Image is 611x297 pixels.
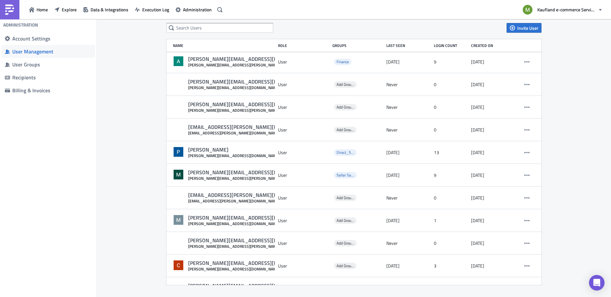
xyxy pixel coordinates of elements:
[188,124,313,131] div: [EMAIL_ADDRESS][PERSON_NAME][DOMAIN_NAME]
[334,240,357,246] span: Add Groups
[434,147,468,158] div: 13
[166,23,273,33] input: Search Users
[471,195,484,201] time: 2023-08-28T10:17:27.541109
[386,237,431,249] div: Never
[507,23,541,33] button: Invite User
[188,56,353,63] div: [PERSON_NAME][EMAIL_ADDRESS][PERSON_NAME][DOMAIN_NAME]
[337,81,355,87] span: Add Groups
[188,169,353,176] div: [PERSON_NAME][EMAIL_ADDRESS][PERSON_NAME][DOMAIN_NAME]
[5,5,15,15] img: PushMetrics
[337,217,355,223] span: Add Groups
[51,5,80,15] button: Explore
[12,61,92,68] div: User Groups
[337,149,358,155] span: Direct_Sales
[337,127,355,133] span: Add Groups
[188,267,313,271] div: [PERSON_NAME][EMAIL_ADDRESS][DOMAIN_NAME]
[471,218,484,223] time: 2023-08-28T10:17:27.594696
[173,214,184,225] img: Avatar
[80,5,132,15] a: Data & Integrations
[386,172,400,178] time: 2025-09-16T06:27:17.582679
[434,169,468,181] div: 9
[337,195,355,201] span: Add Groups
[188,221,313,226] div: [PERSON_NAME][EMAIL_ADDRESS][DOMAIN_NAME]
[386,150,400,155] time: 2025-09-23T08:26:23.843474
[12,87,92,94] div: Billing & Invoices
[62,6,77,13] span: Explore
[188,244,353,249] div: [PERSON_NAME][EMAIL_ADDRESS][PERSON_NAME][DOMAIN_NAME]
[172,5,215,15] button: Administration
[173,169,184,180] img: Avatar
[522,4,533,15] img: Avatar
[517,25,538,31] span: Invite User
[188,131,313,135] div: [EMAIL_ADDRESS][PERSON_NAME][DOMAIN_NAME]
[434,192,468,204] div: 0
[173,43,275,48] div: Name
[183,6,212,13] span: Administration
[434,124,468,136] div: 0
[589,275,605,291] div: Open Intercom Messenger
[278,124,329,136] div: User
[26,5,51,15] a: Home
[471,263,484,269] time: 2023-08-28T10:17:27.655072
[337,263,355,269] span: Add Groups
[188,282,313,289] div: [PERSON_NAME][EMAIL_ADDRESS][DOMAIN_NAME]
[173,56,184,67] img: Avatar
[434,79,468,90] div: 0
[471,43,512,48] div: Created on
[334,195,357,201] span: Add Groups
[434,260,468,272] div: 3
[334,127,357,133] span: Add Groups
[337,240,355,246] span: Add Groups
[334,104,357,110] span: Add Groups
[278,192,329,204] div: User
[434,237,468,249] div: 0
[188,146,280,153] div: [PERSON_NAME]
[188,199,313,203] div: [EMAIL_ADDRESS][PERSON_NAME][DOMAIN_NAME]
[471,104,484,110] time: 2023-08-28T10:17:27.357785
[188,192,313,199] div: [EMAIL_ADDRESS][PERSON_NAME][DOMAIN_NAME]
[334,59,351,65] span: Finance
[386,124,431,136] div: Never
[188,63,353,67] div: [PERSON_NAME][EMAIL_ADDRESS][PERSON_NAME][DOMAIN_NAME]
[434,43,468,48] div: Login Count
[434,215,468,226] div: 1
[519,3,606,17] button: Kaufland e-commerce Services GmbH & Co. KG
[471,59,484,65] time: 2023-08-28T10:17:27.252015
[337,172,365,178] span: Seller Service KPI
[132,5,172,15] button: Execution Log
[188,78,313,85] div: [PERSON_NAME][EMAIL_ADDRESS][DOMAIN_NAME]
[188,108,353,113] div: [PERSON_NAME][EMAIL_ADDRESS][PERSON_NAME][DOMAIN_NAME]
[278,237,329,249] div: User
[434,101,468,113] div: 0
[188,260,313,267] div: [PERSON_NAME][EMAIL_ADDRESS][DOMAIN_NAME]
[386,192,431,204] div: Never
[188,237,353,244] div: [PERSON_NAME][EMAIL_ADDRESS][PERSON_NAME][DOMAIN_NAME]
[471,172,484,178] time: 2023-08-28T10:17:27.517218
[386,218,400,223] time: 2025-07-14T13:35:27.281423
[334,217,357,224] span: Add Groups
[278,260,329,272] div: User
[471,82,484,87] time: 2023-08-28T10:17:27.322079
[337,104,355,110] span: Add Groups
[434,56,468,68] div: 9
[334,81,357,88] span: Add Groups
[278,169,329,181] div: User
[278,56,329,68] div: User
[142,6,169,13] span: Execution Log
[188,153,280,158] div: [PERSON_NAME][EMAIL_ADDRESS][DOMAIN_NAME]
[471,240,484,246] time: 2023-08-28T10:17:27.630944
[188,176,353,181] div: [PERSON_NAME][EMAIL_ADDRESS][PERSON_NAME][DOMAIN_NAME]
[278,43,329,48] div: Role
[12,35,92,42] div: Account Settings
[173,260,184,271] img: Avatar
[3,22,38,28] h4: Administration
[278,147,329,158] div: User
[434,283,468,294] div: 0
[173,146,184,157] img: Avatar
[337,59,349,65] span: Finance
[188,101,353,108] div: [PERSON_NAME][EMAIL_ADDRESS][PERSON_NAME][DOMAIN_NAME]
[386,101,431,113] div: Never
[386,263,400,269] time: 2024-07-05T07:09:37.009511
[471,150,484,155] time: 2023-08-28T10:17:27.485276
